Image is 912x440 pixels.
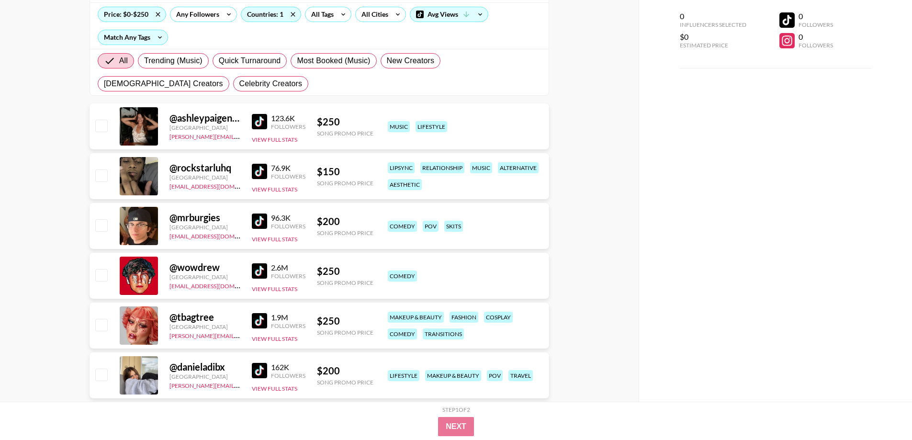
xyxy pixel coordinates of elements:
[799,21,833,28] div: Followers
[169,330,311,339] a: [PERSON_NAME][EMAIL_ADDRESS][DOMAIN_NAME]
[498,162,539,173] div: alternative
[423,328,464,339] div: transitions
[317,166,373,178] div: $ 150
[387,55,435,67] span: New Creators
[271,163,305,173] div: 76.9K
[169,224,240,231] div: [GEOGRAPHIC_DATA]
[252,214,267,229] img: TikTok
[169,380,311,389] a: [PERSON_NAME][EMAIL_ADDRESS][DOMAIN_NAME]
[317,229,373,237] div: Song Promo Price
[444,221,463,232] div: skits
[252,313,267,328] img: TikTok
[508,370,533,381] div: travel
[388,271,417,282] div: comedy
[169,281,266,290] a: [EMAIL_ADDRESS][DOMAIN_NAME]
[317,279,373,286] div: Song Promo Price
[239,78,303,90] span: Celebrity Creators
[484,312,513,323] div: cosplay
[271,223,305,230] div: Followers
[317,180,373,187] div: Song Promo Price
[252,385,297,392] button: View Full Stats
[425,370,481,381] div: makeup & beauty
[169,323,240,330] div: [GEOGRAPHIC_DATA]
[169,162,240,174] div: @ rockstarluhq
[317,365,373,377] div: $ 200
[680,21,746,28] div: Influencers Selected
[317,130,373,137] div: Song Promo Price
[388,162,415,173] div: lipsync
[799,42,833,49] div: Followers
[450,312,478,323] div: fashion
[438,417,474,436] button: Next
[680,32,746,42] div: $0
[297,55,370,67] span: Most Booked (Music)
[252,335,297,342] button: View Full Stats
[271,113,305,123] div: 123.6K
[388,312,444,323] div: makeup & beauty
[252,114,267,129] img: TikTok
[169,112,240,124] div: @ ashleypaigenicholson
[119,55,128,67] span: All
[252,285,297,293] button: View Full Stats
[305,7,336,22] div: All Tags
[317,315,373,327] div: $ 250
[169,174,240,181] div: [GEOGRAPHIC_DATA]
[144,55,203,67] span: Trending (Music)
[252,136,297,143] button: View Full Stats
[104,78,223,90] span: [DEMOGRAPHIC_DATA] Creators
[388,328,417,339] div: comedy
[169,373,240,380] div: [GEOGRAPHIC_DATA]
[169,212,240,224] div: @ mrburgies
[271,272,305,280] div: Followers
[271,322,305,329] div: Followers
[680,42,746,49] div: Estimated Price
[423,221,439,232] div: pov
[410,7,488,22] div: Avg Views
[799,11,833,21] div: 0
[271,362,305,372] div: 162K
[169,181,266,190] a: [EMAIL_ADDRESS][DOMAIN_NAME]
[317,379,373,386] div: Song Promo Price
[680,11,746,21] div: 0
[317,116,373,128] div: $ 250
[317,329,373,336] div: Song Promo Price
[252,363,267,378] img: TikTok
[317,265,373,277] div: $ 250
[388,370,419,381] div: lifestyle
[388,179,422,190] div: aesthetic
[241,7,301,22] div: Countries: 1
[169,124,240,131] div: [GEOGRAPHIC_DATA]
[317,215,373,227] div: $ 200
[388,121,410,132] div: music
[416,121,447,132] div: lifestyle
[356,7,390,22] div: All Cities
[252,164,267,179] img: TikTok
[271,173,305,180] div: Followers
[169,131,311,140] a: [PERSON_NAME][EMAIL_ADDRESS][DOMAIN_NAME]
[271,313,305,322] div: 1.9M
[252,236,297,243] button: View Full Stats
[487,370,503,381] div: pov
[442,406,470,413] div: Step 1 of 2
[169,361,240,373] div: @ danieladibx
[864,392,901,429] iframe: Drift Widget Chat Controller
[252,186,297,193] button: View Full Stats
[169,311,240,323] div: @ tbagtree
[219,55,281,67] span: Quick Turnaround
[420,162,464,173] div: relationship
[169,261,240,273] div: @ wowdrew
[252,263,267,279] img: TikTok
[271,372,305,379] div: Followers
[271,263,305,272] div: 2.6M
[271,213,305,223] div: 96.3K
[271,123,305,130] div: Followers
[169,273,240,281] div: [GEOGRAPHIC_DATA]
[98,7,166,22] div: Price: $0-$250
[799,32,833,42] div: 0
[98,30,168,45] div: Match Any Tags
[170,7,221,22] div: Any Followers
[470,162,492,173] div: music
[388,221,417,232] div: comedy
[169,231,266,240] a: [EMAIL_ADDRESS][DOMAIN_NAME]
